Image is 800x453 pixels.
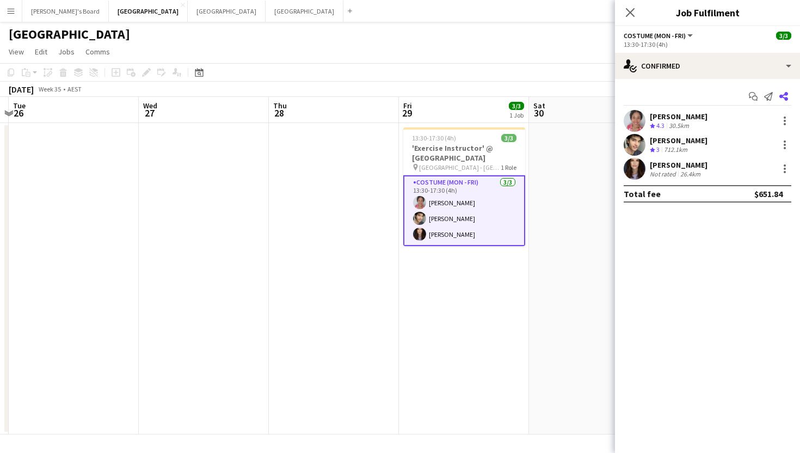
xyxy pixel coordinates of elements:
[81,45,114,59] a: Comms
[36,85,63,93] span: Week 35
[615,53,800,79] div: Confirmed
[501,163,516,172] span: 1 Role
[501,134,516,142] span: 3/3
[13,101,26,111] span: Tue
[272,107,287,119] span: 28
[624,40,791,48] div: 13:30-17:30 (4h)
[9,47,24,57] span: View
[188,1,266,22] button: [GEOGRAPHIC_DATA]
[402,107,412,119] span: 29
[419,163,501,172] span: [GEOGRAPHIC_DATA] - [GEOGRAPHIC_DATA]
[650,170,678,178] div: Not rated
[35,47,47,57] span: Edit
[58,47,75,57] span: Jobs
[9,84,34,95] div: [DATE]
[650,160,707,170] div: [PERSON_NAME]
[22,1,109,22] button: [PERSON_NAME]'s Board
[11,107,26,119] span: 26
[624,32,694,40] button: Costume (Mon - Fri)
[656,145,660,154] span: 3
[30,45,52,59] a: Edit
[4,45,28,59] a: View
[67,85,82,93] div: AEST
[678,170,703,178] div: 26.4km
[266,1,343,22] button: [GEOGRAPHIC_DATA]
[403,127,525,246] app-job-card: 13:30-17:30 (4h)3/3'Exercise Instructor' @ [GEOGRAPHIC_DATA] [GEOGRAPHIC_DATA] - [GEOGRAPHIC_DATA...
[403,101,412,111] span: Fri
[509,102,524,110] span: 3/3
[533,101,545,111] span: Sat
[662,145,690,155] div: 712.1km
[109,1,188,22] button: [GEOGRAPHIC_DATA]
[273,101,287,111] span: Thu
[650,136,707,145] div: [PERSON_NAME]
[624,188,661,199] div: Total fee
[650,112,707,121] div: [PERSON_NAME]
[85,47,110,57] span: Comms
[141,107,157,119] span: 27
[532,107,545,119] span: 30
[667,121,691,131] div: 30.5km
[615,5,800,20] h3: Job Fulfilment
[776,32,791,40] span: 3/3
[143,101,157,111] span: Wed
[509,111,524,119] div: 1 Job
[9,26,130,42] h1: [GEOGRAPHIC_DATA]
[412,134,456,142] span: 13:30-17:30 (4h)
[754,188,783,199] div: $651.84
[624,32,686,40] span: Costume (Mon - Fri)
[403,175,525,246] app-card-role: Costume (Mon - Fri)3/313:30-17:30 (4h)[PERSON_NAME][PERSON_NAME][PERSON_NAME]
[656,121,664,130] span: 4.3
[54,45,79,59] a: Jobs
[403,143,525,163] h3: 'Exercise Instructor' @ [GEOGRAPHIC_DATA]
